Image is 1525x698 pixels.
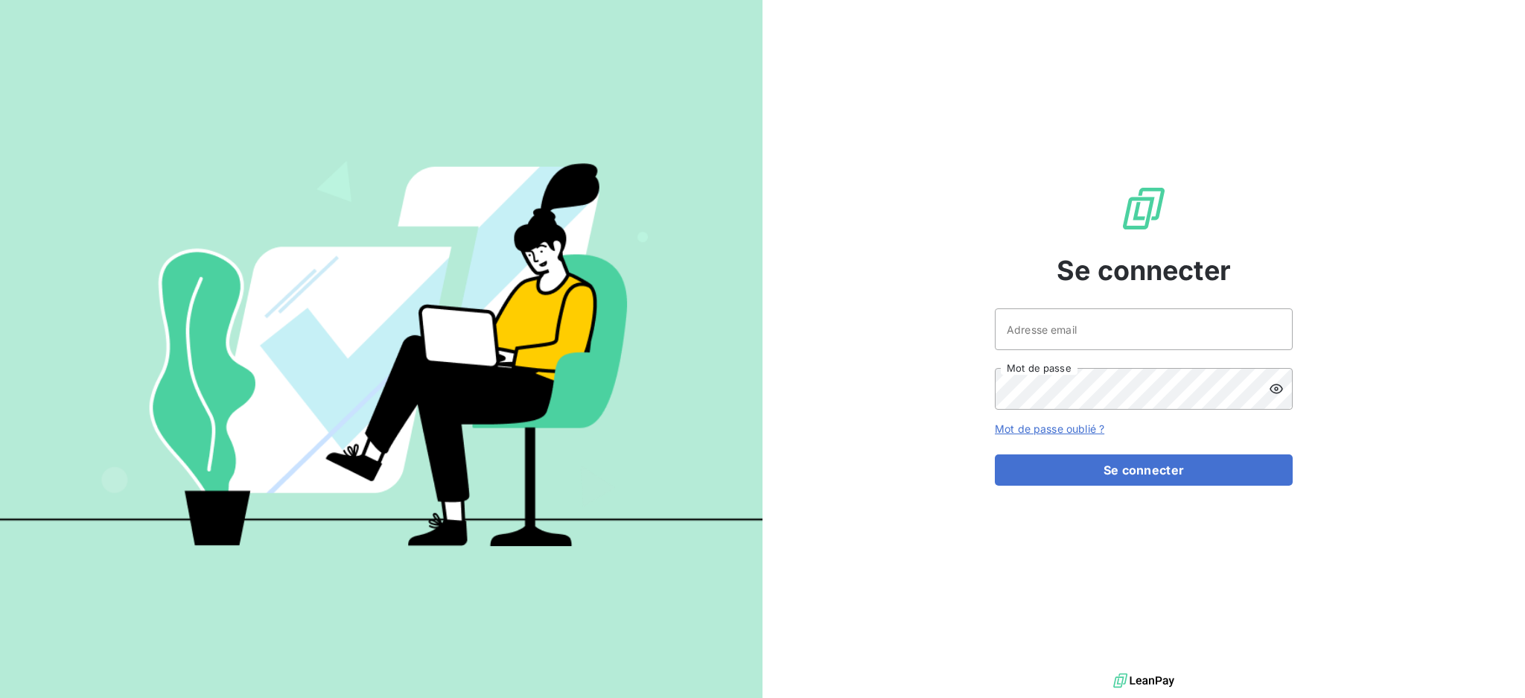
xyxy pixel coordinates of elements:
a: Mot de passe oublié ? [995,422,1104,435]
input: placeholder [995,308,1293,350]
img: logo [1113,670,1174,692]
span: Se connecter [1057,250,1231,291]
img: Logo LeanPay [1120,185,1168,232]
button: Se connecter [995,454,1293,486]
